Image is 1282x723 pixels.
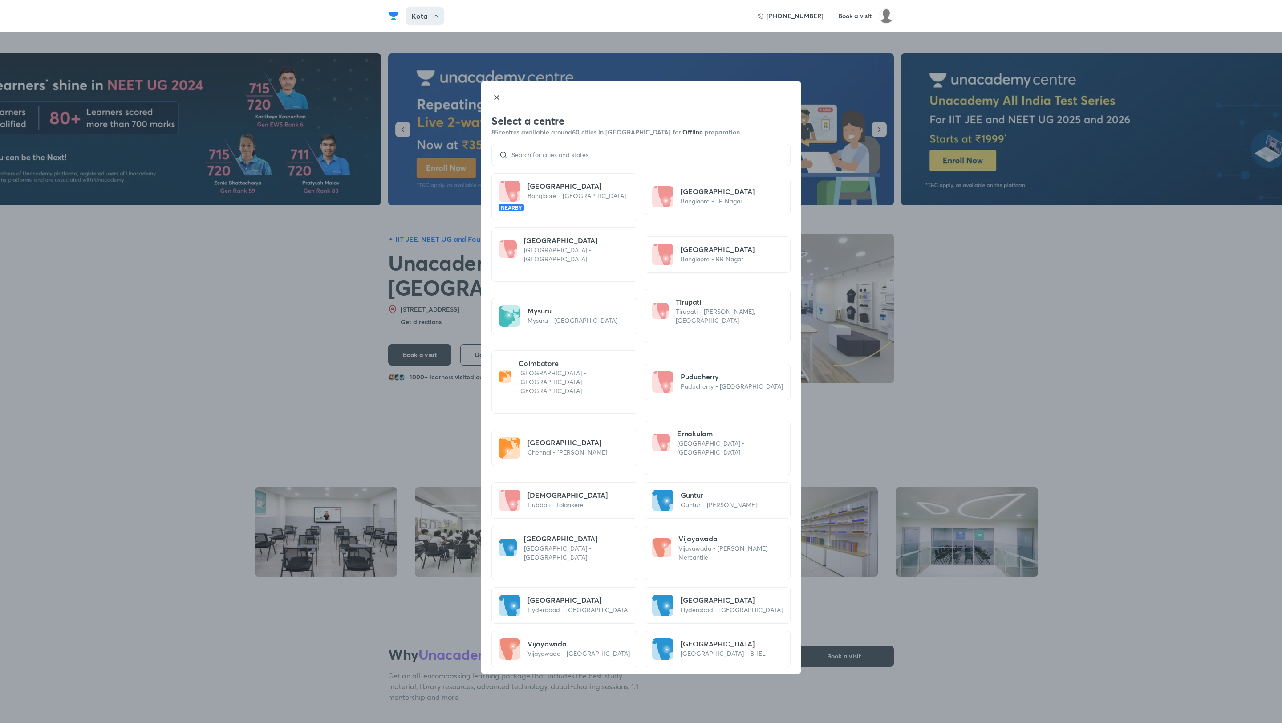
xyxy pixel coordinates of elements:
h5: [GEOGRAPHIC_DATA] [681,595,783,605]
img: city-icon [499,240,517,258]
h6: NEARBY [499,204,524,211]
img: city-icon [499,638,520,660]
h5: Tirupati [676,297,787,307]
a: Company Logo [388,11,402,21]
p: Puducherry - [GEOGRAPHIC_DATA] [681,382,783,391]
img: city-icon [499,181,520,202]
p: [GEOGRAPHIC_DATA] - [GEOGRAPHIC_DATA] [524,246,633,264]
img: city-icon [652,595,673,616]
h5: Guntur [681,490,757,500]
h5: [GEOGRAPHIC_DATA] [681,244,755,255]
h3: Select a centre [491,114,791,128]
p: Vijayawada - [PERSON_NAME] Mercantile [678,544,787,562]
img: city-icon [652,371,673,393]
p: Chennai - [PERSON_NAME] [527,448,607,457]
h5: [GEOGRAPHIC_DATA] [524,235,633,246]
h6: [PHONE_NUMBER] [767,12,824,20]
h5: [GEOGRAPHIC_DATA] [681,186,755,197]
h5: [GEOGRAPHIC_DATA] [681,638,766,649]
img: city-icon [652,303,669,319]
h5: [GEOGRAPHIC_DATA] [527,595,629,605]
h5: [DEMOGRAPHIC_DATA] [527,490,608,500]
p: Hyderabad - [GEOGRAPHIC_DATA] [681,605,783,614]
p: [GEOGRAPHIC_DATA] - [GEOGRAPHIC_DATA] [524,544,633,562]
h5: Ernakulam [677,428,787,439]
img: city-icon [652,638,673,660]
p: Tirupati - [PERSON_NAME], [GEOGRAPHIC_DATA] [676,307,787,325]
h5: Vijayawada [527,638,630,649]
input: Search for cities and states [508,151,783,158]
img: Rishav [879,8,894,24]
h6: Book a visit [838,12,872,20]
span: Offline [682,128,705,136]
p: Hubbali - Tolankere [527,500,608,509]
img: city-icon [499,437,520,459]
img: city-icon [652,434,670,451]
img: city-icon [652,490,673,511]
h5: Mysuru [527,305,617,316]
h5: [GEOGRAPHIC_DATA] [524,533,633,544]
img: city-icon [652,244,673,265]
p: Banglaore - [GEOGRAPHIC_DATA] [527,191,626,200]
a: [PHONE_NUMBER] [758,12,824,20]
h6: 85 centres available around 60 cities in [GEOGRAPHIC_DATA] for preparation [491,128,791,137]
h5: Vijayawada [678,533,787,544]
p: [GEOGRAPHIC_DATA] - [GEOGRAPHIC_DATA] [GEOGRAPHIC_DATA] [519,369,633,395]
p: Hyderabad - [GEOGRAPHIC_DATA] [527,605,629,614]
img: city-icon [499,539,517,556]
img: city-icon [652,538,671,557]
h5: [GEOGRAPHIC_DATA] [527,181,626,191]
img: city-icon [499,595,520,616]
img: city-icon [499,305,520,327]
img: city-icon [499,490,520,511]
p: Banglaore - RR Nagar [681,255,755,264]
h5: Puducherry [681,371,783,382]
p: Mysuru - [GEOGRAPHIC_DATA] [527,316,617,325]
h5: [GEOGRAPHIC_DATA] [527,437,607,448]
img: Company Logo [388,11,399,21]
img: city-icon [499,370,511,383]
p: Guntur - [PERSON_NAME] [681,500,757,509]
p: Vijayawada - [GEOGRAPHIC_DATA] [527,649,630,658]
h5: Coimbatore [519,358,633,369]
p: [GEOGRAPHIC_DATA] - [GEOGRAPHIC_DATA] [677,439,787,457]
img: city-icon [652,186,673,207]
p: [GEOGRAPHIC_DATA] - BHEL [681,649,766,658]
p: Banglaore - JP Nagar [681,197,755,206]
